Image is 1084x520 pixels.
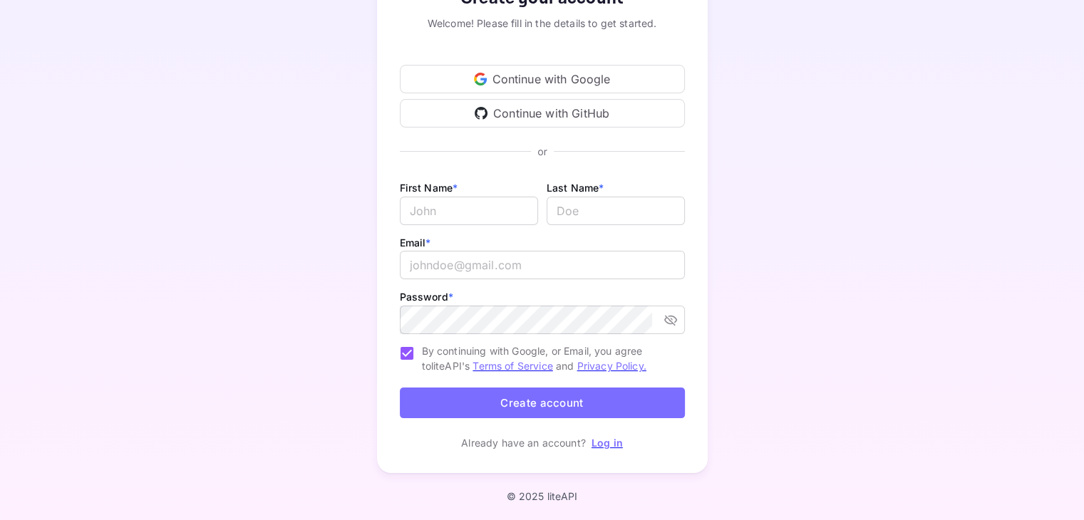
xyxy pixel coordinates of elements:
input: Doe [547,197,685,225]
label: Email [400,236,431,249]
a: Privacy Policy. [577,360,646,372]
a: Log in [592,437,623,449]
div: Continue with GitHub [400,99,685,128]
div: Welcome! Please fill in the details to get started. [400,16,685,31]
a: Terms of Service [473,360,552,372]
button: toggle password visibility [658,307,683,333]
button: Create account [400,388,685,418]
label: Last Name [547,182,604,194]
label: First Name [400,182,458,194]
input: johndoe@gmail.com [400,251,685,279]
label: Password [400,291,453,303]
p: Already have an account? [461,435,586,450]
p: © 2025 liteAPI [506,490,577,502]
input: John [400,197,538,225]
span: By continuing with Google, or Email, you agree to liteAPI's and [422,343,673,373]
div: Continue with Google [400,65,685,93]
